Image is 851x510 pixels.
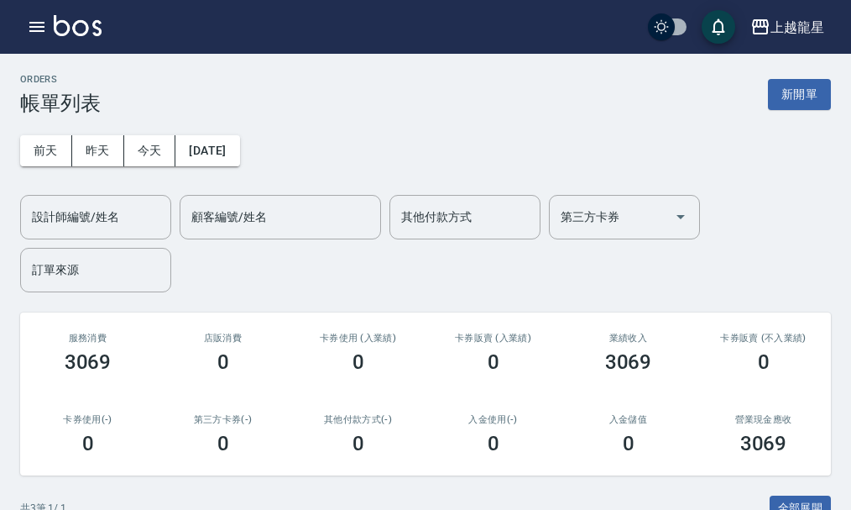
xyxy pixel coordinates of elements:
h2: 營業現金應收 [716,414,811,425]
h2: 卡券使用(-) [40,414,135,425]
h3: 0 [217,350,229,374]
h2: 其他付款方式(-) [311,414,405,425]
h3: 0 [488,350,499,374]
button: 新開單 [768,79,831,110]
h2: 入金使用(-) [446,414,540,425]
h3: 3069 [740,432,787,455]
button: [DATE] [175,135,239,166]
button: 上越龍星 [744,10,831,45]
h2: 業績收入 [581,333,676,344]
button: Open [667,203,694,230]
h2: 店販消費 [175,333,270,344]
h3: 0 [758,350,770,374]
h3: 3069 [605,350,652,374]
button: 昨天 [72,135,124,166]
a: 新開單 [768,86,831,102]
h2: 入金儲值 [581,414,676,425]
button: 今天 [124,135,176,166]
button: 前天 [20,135,72,166]
h3: 0 [217,432,229,455]
h2: 第三方卡券(-) [175,414,270,425]
div: 上越龍星 [770,17,824,38]
h3: 服務消費 [40,333,135,344]
h3: 0 [488,432,499,455]
h2: 卡券販賣 (入業績) [446,333,540,344]
h3: 3069 [65,350,112,374]
h3: 0 [82,432,94,455]
h3: 0 [352,432,364,455]
button: save [702,10,735,44]
h3: 0 [352,350,364,374]
h2: 卡券販賣 (不入業績) [716,333,811,344]
h2: 卡券使用 (入業績) [311,333,405,344]
h3: 0 [623,432,634,455]
h3: 帳單列表 [20,92,101,115]
h2: ORDERS [20,74,101,85]
img: Logo [54,15,102,36]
